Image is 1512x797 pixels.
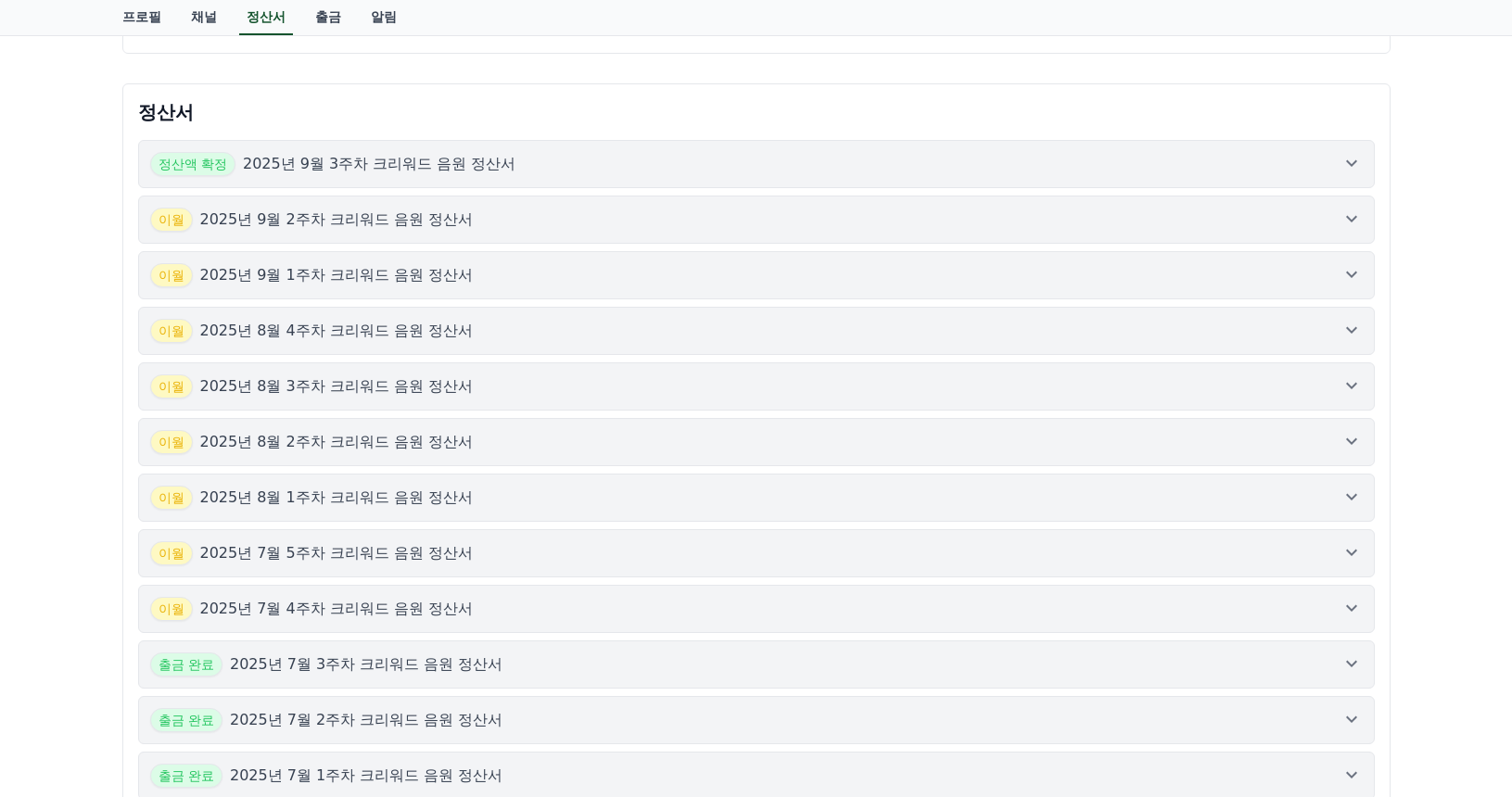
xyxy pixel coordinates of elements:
span: 이월 [150,430,193,454]
button: 이월 2025년 8월 1주차 크리워드 음원 정산서 [138,474,1375,522]
span: 이월 [150,597,193,621]
p: 2025년 8월 4주차 크리워드 음원 정산서 [200,320,474,342]
button: 이월 2025년 8월 2주차 크리워드 음원 정산서 [138,418,1375,466]
button: 출금 완료 2025년 7월 2주차 크리워드 음원 정산서 [138,696,1375,744]
span: 출금 완료 [150,652,222,677]
p: 2025년 8월 2주차 크리워드 음원 정산서 [200,431,474,453]
p: 2025년 8월 3주차 크리워드 음원 정산서 [200,375,474,398]
p: 2025년 9월 2주차 크리워드 음원 정산서 [200,209,474,231]
span: 이월 [150,541,193,565]
p: 2025년 7월 3주차 크리워드 음원 정산서 [230,653,503,676]
p: 2025년 7월 5주차 크리워드 음원 정산서 [200,542,474,564]
button: 이월 2025년 7월 4주차 크리워드 음원 정산서 [138,585,1375,633]
span: 이월 [150,319,193,343]
span: 이월 [150,263,193,287]
span: 정산액 확정 [150,152,235,176]
p: 정산서 [138,99,1375,125]
button: 이월 2025년 8월 3주차 크리워드 음원 정산서 [138,362,1375,411]
button: 이월 2025년 7월 5주차 크리워드 음원 정산서 [138,529,1375,577]
button: 출금 완료 2025년 7월 3주차 크리워드 음원 정산서 [138,640,1375,689]
p: 2025년 9월 1주차 크리워드 음원 정산서 [200,264,474,286]
p: 2025년 9월 3주차 크리워드 음원 정산서 [243,153,516,175]
button: 정산액 확정 2025년 9월 3주차 크리워드 음원 정산서 [138,140,1375,188]
span: 이월 [150,208,193,232]
p: 2025년 7월 1주차 크리워드 음원 정산서 [230,765,503,787]
p: 2025년 8월 1주차 크리워드 음원 정산서 [200,487,474,509]
button: 이월 2025년 9월 2주차 크리워드 음원 정산서 [138,196,1375,244]
button: 이월 2025년 9월 1주차 크리워드 음원 정산서 [138,251,1375,299]
p: 2025년 7월 4주차 크리워드 음원 정산서 [200,598,474,620]
p: 2025년 7월 2주차 크리워드 음원 정산서 [230,709,503,731]
span: 이월 [150,374,193,398]
span: 출금 완료 [150,764,222,788]
button: 이월 2025년 8월 4주차 크리워드 음원 정산서 [138,307,1375,355]
span: 이월 [150,486,193,510]
span: 출금 완료 [150,708,222,732]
